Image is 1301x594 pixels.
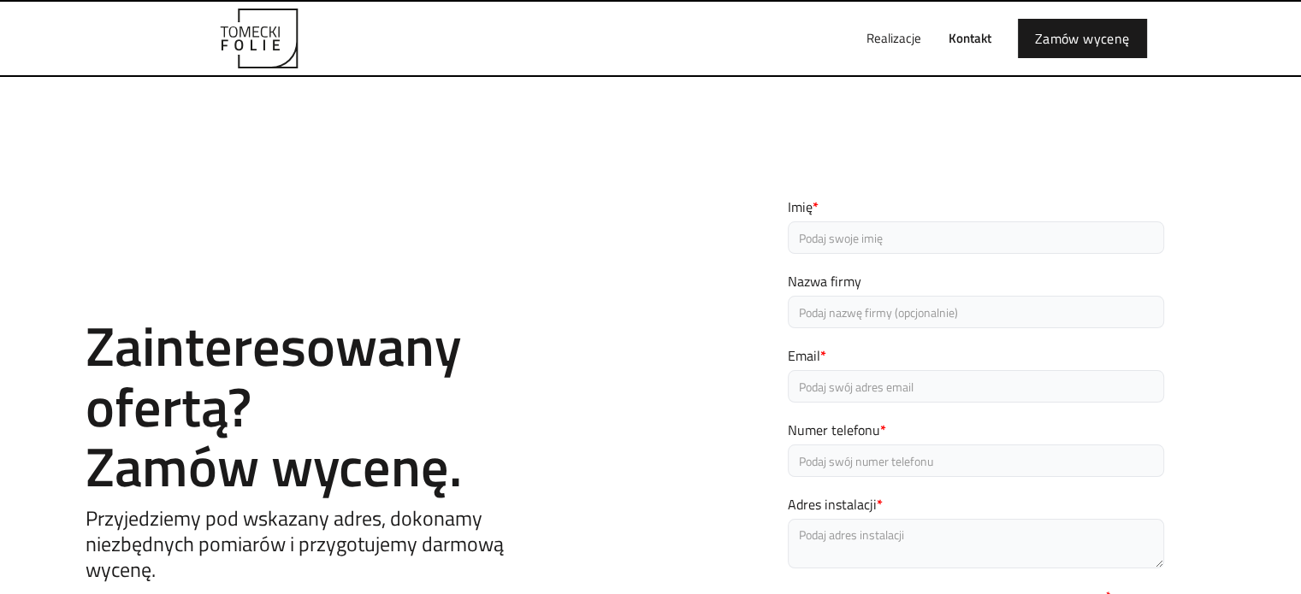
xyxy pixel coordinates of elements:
input: Podaj nazwę firmy (opcjonalnie) [788,296,1164,328]
h1: Contact [86,281,565,298]
label: Imię [788,197,1164,217]
h2: Zainteresowany ofertą? Zamów wycenę. [86,315,565,496]
input: Podaj swój numer telefonu [788,444,1164,477]
a: Zamów wycenę [1018,19,1147,58]
label: Nazwa firmy [788,271,1164,291]
label: Adres instalacji [788,494,1164,515]
label: Numer telefonu [788,420,1164,440]
input: Podaj swój adres email [788,370,1164,403]
input: Podaj swoje imię [788,221,1164,254]
h5: Przyjedziemy pod wskazany adres, dokonamy niezbędnych pomiarów i przygotujemy darmową wycenę. [86,505,565,582]
label: Email [788,345,1164,366]
a: Realizacje [853,11,935,66]
a: Kontakt [935,11,1005,66]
